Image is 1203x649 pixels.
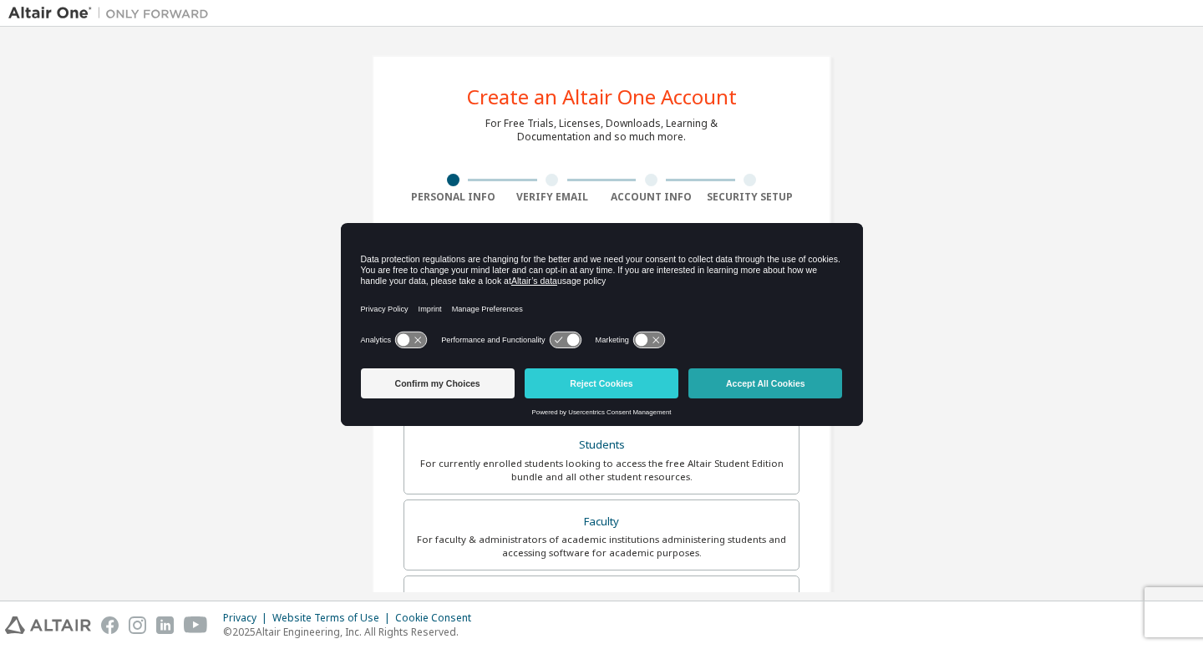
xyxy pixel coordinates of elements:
[129,616,146,634] img: instagram.svg
[272,611,395,625] div: Website Terms of Use
[701,190,800,204] div: Security Setup
[8,5,217,22] img: Altair One
[414,457,789,484] div: For currently enrolled students looking to access the free Altair Student Edition bundle and all ...
[414,510,789,534] div: Faculty
[404,190,503,204] div: Personal Info
[485,117,718,144] div: For Free Trials, Licenses, Downloads, Learning & Documentation and so much more.
[467,87,737,107] div: Create an Altair One Account
[503,190,602,204] div: Verify Email
[223,611,272,625] div: Privacy
[395,611,481,625] div: Cookie Consent
[184,616,208,634] img: youtube.svg
[414,586,789,610] div: Everyone else
[601,190,701,204] div: Account Info
[414,533,789,560] div: For faculty & administrators of academic institutions administering students and accessing softwa...
[5,616,91,634] img: altair_logo.svg
[156,616,174,634] img: linkedin.svg
[414,434,789,457] div: Students
[101,616,119,634] img: facebook.svg
[223,625,481,639] p: © 2025 Altair Engineering, Inc. All Rights Reserved.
